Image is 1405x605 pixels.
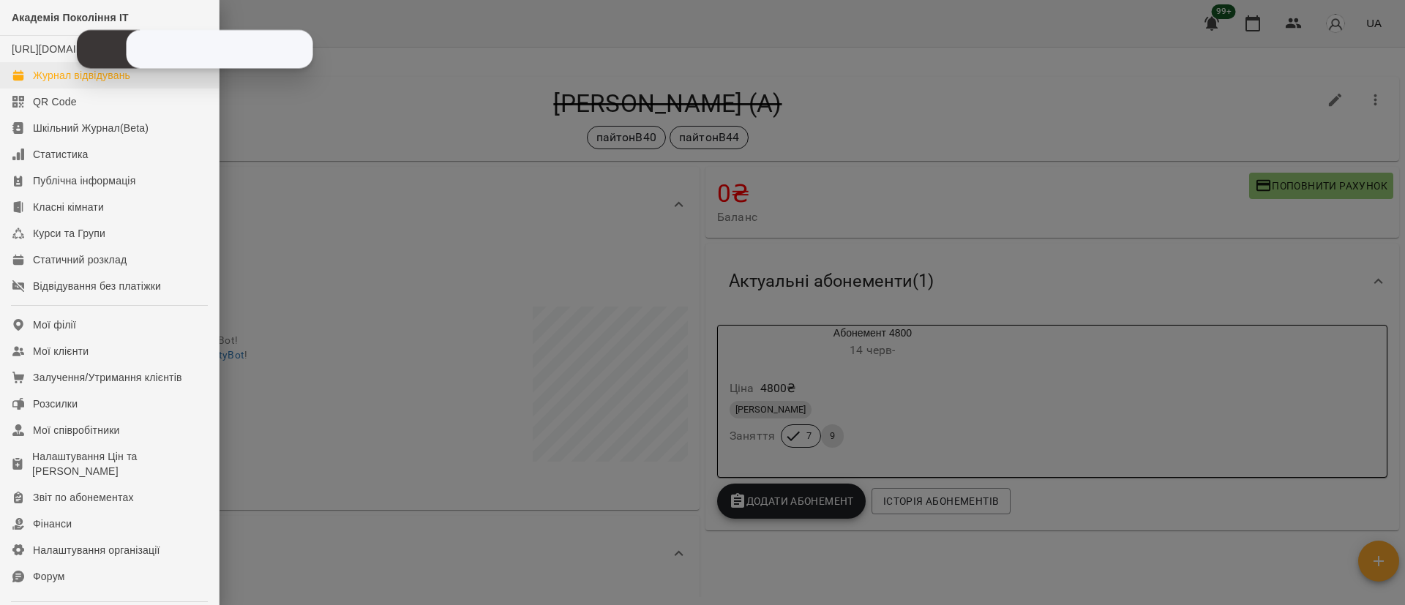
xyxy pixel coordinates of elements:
div: Публічна інформація [33,173,135,188]
div: Налаштування організації [33,543,160,557]
div: Звіт по абонементах [33,490,134,505]
div: Мої філії [33,317,76,332]
a: [URL][DOMAIN_NAME] [12,43,122,55]
div: Розсилки [33,397,78,411]
div: Мої клієнти [33,344,89,358]
div: Відвідування без платіжки [33,279,161,293]
div: Статистика [33,147,89,162]
div: Класні кімнати [33,200,104,214]
div: Залучення/Утримання клієнтів [33,370,182,385]
div: Форум [33,569,65,584]
div: Фінанси [33,516,72,531]
div: Курси та Групи [33,226,105,241]
span: Академія Покоління ІТ [12,12,129,23]
div: Статичний розклад [33,252,127,267]
div: QR Code [33,94,77,109]
div: Мої співробітники [33,423,120,437]
div: Шкільний Журнал(Beta) [33,121,149,135]
div: Журнал відвідувань [33,68,130,83]
div: Налаштування Цін та [PERSON_NAME] [32,449,207,478]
